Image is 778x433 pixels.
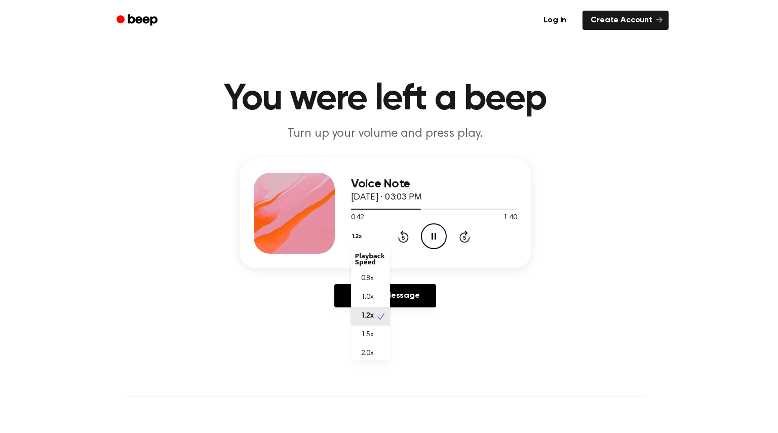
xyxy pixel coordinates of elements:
div: Playback Speed [351,249,390,269]
button: 1.2x [351,228,366,245]
span: 1.2x [361,311,374,322]
span: 2.0x [361,348,374,359]
span: 0.8x [361,273,374,284]
span: 1.5x [361,330,374,340]
div: 1.2x [351,247,390,361]
span: 1.0x [361,292,374,303]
